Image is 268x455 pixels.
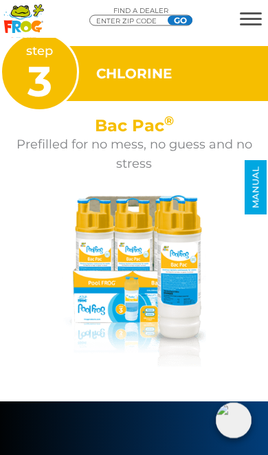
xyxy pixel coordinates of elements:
sup: ® [164,114,174,129]
p: Find A Dealer [89,7,192,15]
button: MENU [240,12,262,25]
img: pool-frog-5400-step-3 [62,196,206,368]
a: MANUAL [245,161,267,215]
input: GO [168,16,192,25]
h3: CHLORINE [96,64,213,85]
p: Prefilled for no mess, no guess and no stress [8,135,260,174]
input: Zip Code Form [95,16,177,27]
span: 3 [27,56,52,107]
img: openIcon [216,403,252,439]
h4: Bac Pac [8,117,260,135]
p: step [26,42,53,103]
